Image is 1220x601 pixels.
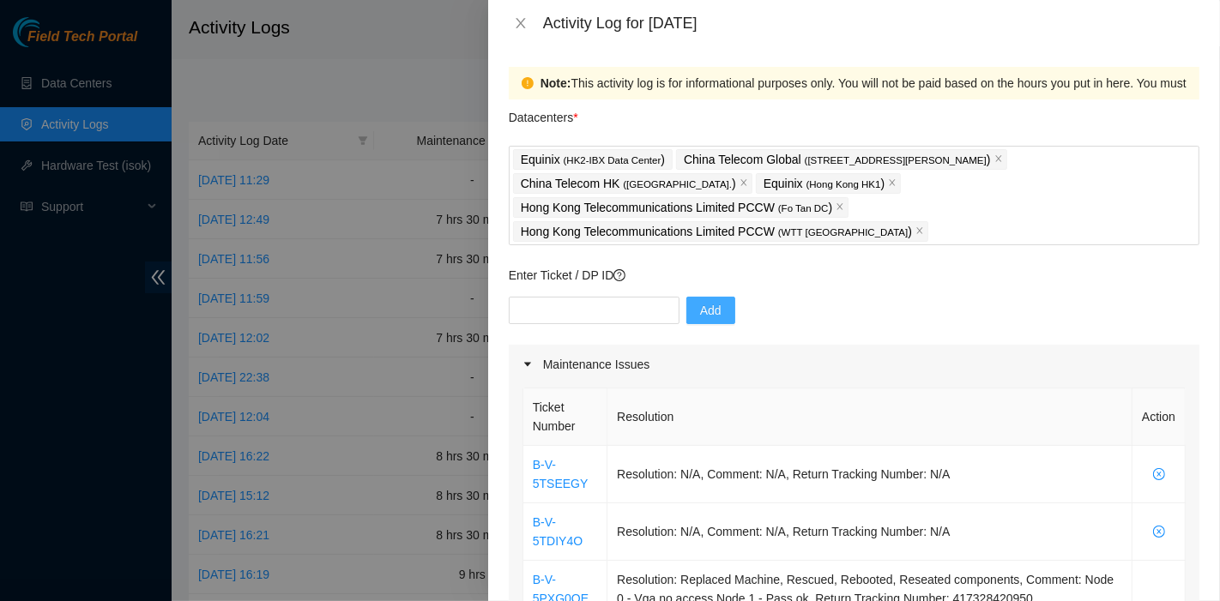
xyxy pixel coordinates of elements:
[521,174,736,194] p: China Telecom HK )
[509,266,1199,285] p: Enter Ticket / DP ID
[523,388,607,446] th: Ticket Number
[607,503,1132,561] td: Resolution: N/A, Comment: N/A, Return Tracking Number: N/A
[778,203,829,213] span: ( Fo Tan DC
[521,222,912,242] p: Hong Kong Telecommunications Limited PCCW )
[623,179,732,189] span: ( [GEOGRAPHIC_DATA].
[836,202,844,213] span: close
[509,15,533,32] button: Close
[994,154,1003,165] span: close
[1142,526,1175,538] span: close-circle
[514,16,528,30] span: close
[521,150,665,170] p: Equinix )
[522,77,534,89] span: exclamation-circle
[533,515,583,548] a: B-V-5TDIY4O
[764,174,885,194] p: Equinix )
[684,150,990,170] p: China Telecom Global )
[522,359,533,370] span: caret-right
[607,446,1132,503] td: Resolution: N/A, Comment: N/A, Return Tracking Number: N/A
[564,155,661,165] span: ( HK2-IBX Data Center
[521,198,832,218] p: Hong Kong Telecommunications Limited PCCW )
[509,345,1199,384] div: Maintenance Issues
[805,155,987,165] span: ( [STREET_ADDRESS][PERSON_NAME]
[607,388,1132,446] th: Resolution
[915,226,924,237] span: close
[613,269,625,281] span: question-circle
[509,99,578,127] p: Datacenters
[740,178,748,189] span: close
[888,178,897,189] span: close
[543,14,1199,33] div: Activity Log for [DATE]
[1132,388,1186,446] th: Action
[1142,468,1175,480] span: close-circle
[778,227,908,237] span: ( WTT [GEOGRAPHIC_DATA]
[806,179,881,189] span: ( Hong Kong HK1
[533,458,589,490] a: B-V-5TSEEGY
[541,74,571,93] strong: Note:
[686,297,735,324] button: Add
[700,301,722,320] span: Add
